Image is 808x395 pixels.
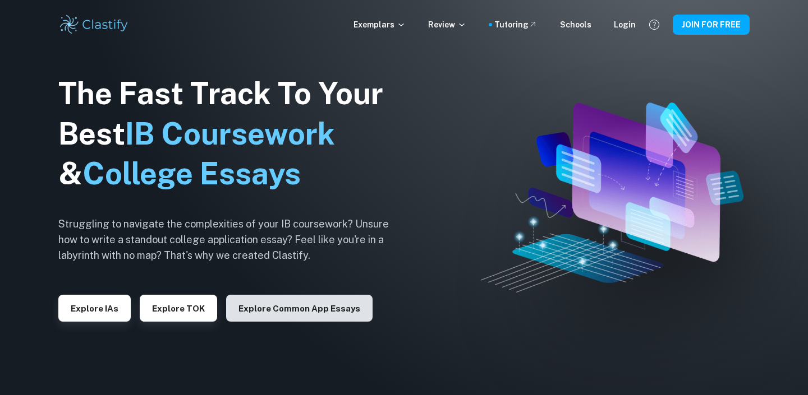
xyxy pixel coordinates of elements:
[140,295,217,322] button: Explore TOK
[428,18,466,31] p: Review
[481,103,743,292] img: Clastify hero
[614,18,636,31] a: Login
[645,15,664,34] button: Help and Feedback
[353,18,406,31] p: Exemplars
[494,18,538,31] a: Tutoring
[673,15,750,35] button: JOIN FOR FREE
[58,303,131,313] a: Explore IAs
[82,156,301,191] span: College Essays
[58,295,131,322] button: Explore IAs
[58,216,406,263] h6: Struggling to navigate the complexities of your IB coursework? Unsure how to write a standout col...
[140,303,217,313] a: Explore TOK
[560,18,591,31] a: Schools
[58,73,406,194] h1: The Fast Track To Your Best &
[58,13,130,36] img: Clastify logo
[226,295,373,322] button: Explore Common App essays
[226,303,373,313] a: Explore Common App essays
[125,116,335,151] span: IB Coursework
